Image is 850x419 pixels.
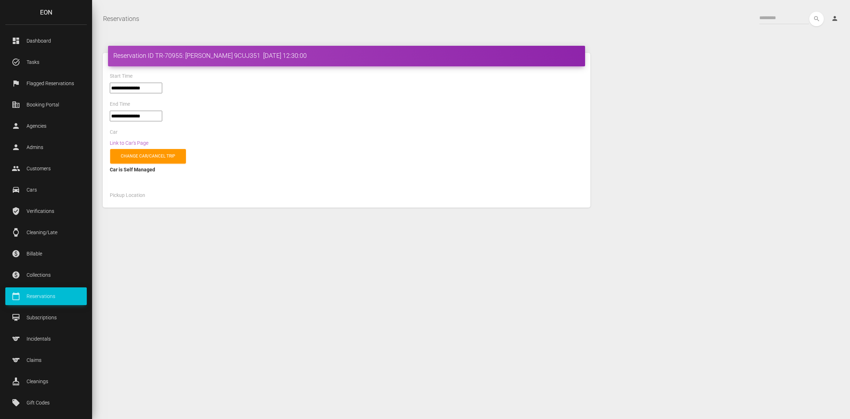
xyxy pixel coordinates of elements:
[5,287,87,305] a: calendar_today Reservations
[11,270,81,280] p: Collections
[5,224,87,241] a: watch Cleaning/Late
[11,355,81,365] p: Claims
[5,53,87,71] a: task_alt Tasks
[5,202,87,220] a: verified_user Verifications
[5,96,87,114] a: corporate_fare Booking Portal
[11,78,81,89] p: Flagged Reservations
[826,12,845,26] a: person
[11,184,81,195] p: Cars
[11,376,81,387] p: Cleanings
[5,32,87,50] a: dashboard Dashboard
[11,206,81,216] p: Verifications
[5,351,87,369] a: sports Claims
[5,181,87,199] a: drive_eta Cars
[5,394,87,412] a: local_offer Gift Codes
[110,101,130,108] label: End Time
[5,75,87,92] a: flag Flagged Reservations
[103,10,139,28] a: Reservations
[11,291,81,302] p: Reservations
[11,142,81,153] p: Admins
[831,15,838,22] i: person
[5,138,87,156] a: person Admins
[110,165,583,174] div: Car is Self Managed
[11,99,81,110] p: Booking Portal
[11,397,81,408] p: Gift Codes
[11,57,81,67] p: Tasks
[110,129,118,136] label: Car
[11,35,81,46] p: Dashboard
[809,12,824,26] button: search
[11,163,81,174] p: Customers
[5,309,87,326] a: card_membership Subscriptions
[5,245,87,263] a: paid Billable
[5,117,87,135] a: person Agencies
[11,248,81,259] p: Billable
[11,227,81,238] p: Cleaning/Late
[110,149,186,164] a: Change car/cancel trip
[110,73,132,80] label: Start Time
[11,312,81,323] p: Subscriptions
[5,330,87,348] a: sports Incidentals
[11,333,81,344] p: Incidentals
[113,51,580,60] h4: Reservation ID TR-70955: [PERSON_NAME] 9CUJ351 [DATE] 12:30:00
[5,160,87,177] a: people Customers
[5,373,87,390] a: cleaning_services Cleanings
[11,121,81,131] p: Agencies
[110,192,145,199] label: Pickup Location
[110,140,148,146] a: Link to Car's Page
[5,266,87,284] a: paid Collections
